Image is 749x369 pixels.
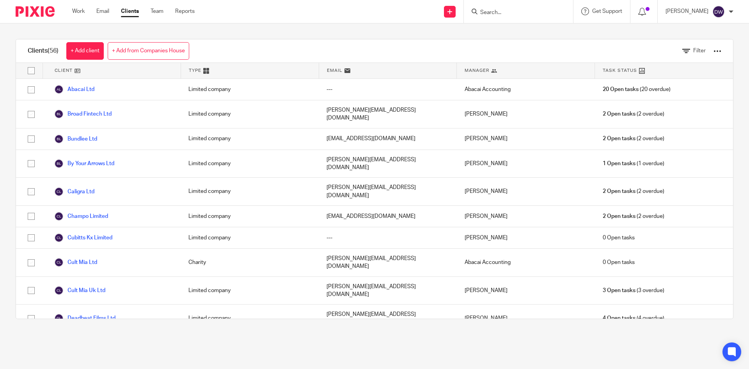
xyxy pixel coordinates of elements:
[603,287,664,294] span: (3 overdue)
[319,178,457,205] div: [PERSON_NAME][EMAIL_ADDRESS][DOMAIN_NAME]
[54,109,64,119] img: svg%3E
[603,212,635,220] span: 2 Open tasks
[457,206,595,227] div: [PERSON_NAME]
[603,234,635,242] span: 0 Open tasks
[181,100,319,128] div: Limited company
[54,134,64,144] img: svg%3E
[603,187,635,195] span: 2 Open tasks
[319,100,457,128] div: [PERSON_NAME][EMAIL_ADDRESS][DOMAIN_NAME]
[54,212,108,221] a: Champo Limited
[48,48,59,54] span: (56)
[181,249,319,276] div: Charity
[457,128,595,150] div: [PERSON_NAME]
[603,287,635,294] span: 3 Open tasks
[457,277,595,305] div: [PERSON_NAME]
[181,277,319,305] div: Limited company
[693,48,706,53] span: Filter
[54,233,64,242] img: svg%3E
[319,277,457,305] div: [PERSON_NAME][EMAIL_ADDRESS][DOMAIN_NAME]
[712,5,725,18] img: svg%3E
[151,7,163,15] a: Team
[465,67,489,74] span: Manager
[603,212,664,220] span: (2 overdue)
[603,258,635,266] span: 0 Open tasks
[54,314,64,323] img: svg%3E
[457,227,595,248] div: [PERSON_NAME]
[319,227,457,248] div: ---
[96,7,109,15] a: Email
[175,7,195,15] a: Reports
[666,7,708,15] p: [PERSON_NAME]
[54,85,64,94] img: svg%3E
[603,160,664,168] span: (1 overdue)
[181,150,319,178] div: Limited company
[24,63,39,78] input: Select all
[603,135,635,143] span: 2 Open tasks
[457,150,595,178] div: [PERSON_NAME]
[603,314,664,322] span: (4 overdue)
[457,305,595,332] div: [PERSON_NAME]
[54,109,112,119] a: Broad Fintech Ltd
[592,9,622,14] span: Get Support
[603,160,635,168] span: 1 Open tasks
[54,212,64,221] img: svg%3E
[189,67,201,74] span: Type
[457,178,595,205] div: [PERSON_NAME]
[603,67,637,74] span: Task Status
[108,42,189,60] a: + Add from Companies House
[479,9,550,16] input: Search
[319,206,457,227] div: [EMAIL_ADDRESS][DOMAIN_NAME]
[16,6,55,17] img: Pixie
[319,305,457,332] div: [PERSON_NAME][EMAIL_ADDRESS][DOMAIN_NAME]
[121,7,139,15] a: Clients
[457,79,595,100] div: Abacai Accounting
[54,314,117,323] a: Deadbeat Films Ltd.
[28,47,59,55] h1: Clients
[54,258,64,267] img: svg%3E
[181,305,319,332] div: Limited company
[603,110,635,118] span: 2 Open tasks
[54,233,112,242] a: Cubitts Kx Limited
[603,314,635,322] span: 4 Open tasks
[54,85,94,94] a: Abacai Ltd
[603,187,664,195] span: (2 overdue)
[457,100,595,128] div: [PERSON_NAME]
[66,42,104,60] a: + Add client
[319,150,457,178] div: [PERSON_NAME][EMAIL_ADDRESS][DOMAIN_NAME]
[54,286,64,295] img: svg%3E
[603,135,664,143] span: (2 overdue)
[54,159,114,168] a: By Your Arrows Ltd
[181,227,319,248] div: Limited company
[72,7,85,15] a: Work
[319,249,457,276] div: [PERSON_NAME][EMAIL_ADDRESS][DOMAIN_NAME]
[181,79,319,100] div: Limited company
[181,178,319,205] div: Limited company
[327,67,343,74] span: Email
[457,249,595,276] div: Abacai Accounting
[603,110,664,118] span: (2 overdue)
[54,159,64,168] img: svg%3E
[55,67,73,74] span: Client
[319,79,457,100] div: ---
[54,286,105,295] a: Cult Mia Uk Ltd
[54,187,94,196] a: Caligra Ltd
[54,187,64,196] img: svg%3E
[603,86,671,93] span: (20 overdue)
[319,128,457,150] div: [EMAIL_ADDRESS][DOMAIN_NAME]
[181,206,319,227] div: Limited company
[181,128,319,150] div: Limited company
[54,134,97,144] a: Bundlee Ltd
[603,86,639,93] span: 20 Open tasks
[54,258,97,267] a: Cult Mia Ltd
